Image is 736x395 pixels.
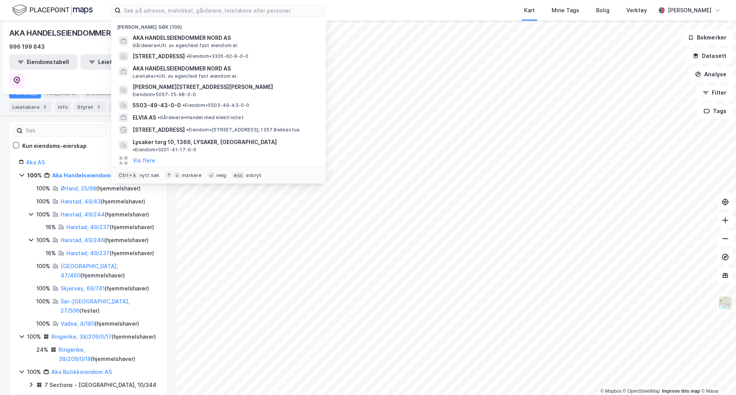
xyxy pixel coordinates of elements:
div: 100% [36,319,50,328]
a: Ringerike, 38/209/0/17 [51,333,112,340]
span: • [158,115,160,120]
div: ( hjemmelshaver ) [61,262,158,280]
div: 100% [36,236,50,245]
div: ( hjemmelshaver ) [61,284,149,293]
div: esc [232,172,244,179]
a: Ørland, 25/98 [61,185,96,192]
div: 2 [95,103,102,111]
div: Kart [524,6,535,15]
span: • [182,102,185,108]
a: Aka Handelseiendommer Nord AS [52,172,145,179]
div: Bolig [596,6,609,15]
span: ELVIA AS [133,113,156,122]
div: 5 [41,103,49,111]
a: Harstad, 49/244 [61,211,105,218]
iframe: Chat Widget [698,358,736,395]
div: ( hjemmelshaver ) [61,197,145,206]
span: [STREET_ADDRESS] [133,125,185,134]
input: Søk [23,125,107,136]
a: Sør-[GEOGRAPHIC_DATA], 27/506 [61,298,130,314]
div: 100% [36,210,50,219]
span: Lysaker torg 10, 1366, LYSAKER, [GEOGRAPHIC_DATA] [133,138,277,147]
div: ( hjemmelshaver ) [61,184,141,193]
div: [PERSON_NAME] [668,6,711,15]
a: Aka Butikkeiendom AS [51,369,112,375]
div: 100% [36,297,50,306]
button: Eiendomstabell [9,54,77,70]
span: [STREET_ADDRESS] [133,52,185,61]
a: Harstad, 49/237 [66,224,110,230]
div: AKA HANDELSEIENDOMMER NORD AS [9,27,148,39]
span: AKA HANDELSEIENDOMMER NORD AS [133,33,317,43]
a: Ringerike, 38/209/0/18 [59,346,91,362]
a: Harstad, 49/237 [66,250,110,256]
div: 100% [27,171,42,180]
div: [PERSON_NAME] søk (100) [111,18,326,32]
button: Datasett [686,48,733,64]
button: Leietakertabell [80,54,149,70]
span: Eiendom • 3326-62-9-0-0 [186,53,248,59]
div: nytt søk [140,172,160,179]
div: ( hjemmelshaver ) [61,319,139,328]
a: Improve this map [662,388,700,394]
div: 7 Sections - [GEOGRAPHIC_DATA], 10/344 [44,380,156,390]
div: 100% [27,332,41,341]
span: • [186,53,189,59]
a: [GEOGRAPHIC_DATA], 47/460 [61,263,118,279]
div: velg [216,172,227,179]
div: ( hjemmelshaver ) [61,210,149,219]
button: Vis flere [133,156,155,165]
div: ( fester ) [61,297,158,315]
img: logo.f888ab2527a4732fd821a326f86c7f29.svg [12,3,93,17]
div: 16% [46,249,56,258]
span: Eiendom • 5057-25-98-0-0 [133,92,196,98]
span: Leietaker • Utl. av egen/leid fast eiendom el. [133,73,238,79]
div: 100% [27,367,41,377]
a: Harstad, 49/43 [61,198,101,205]
div: Kun eiendoms-eierskap [22,141,87,151]
span: • [133,147,135,152]
div: 100% [36,197,50,206]
input: Søk på adresse, matrikkel, gårdeiere, leietakere eller personer [121,5,325,16]
div: avbryt [246,172,261,179]
div: 100% [36,262,50,271]
div: Info [55,102,71,112]
div: Mine Tags [552,6,579,15]
div: ( hjemmelshaver ) [61,236,149,245]
button: Bokmerker [681,30,733,45]
span: Eiendom • 5503-49-43-0-0 [182,102,250,108]
span: AKA HANDELSEIENDOMMER NORD AS [133,64,317,73]
img: Z [718,296,733,310]
div: 996 199 843 [9,42,45,51]
div: 100% [36,184,50,193]
a: Mapbox [600,388,621,394]
span: [PERSON_NAME][STREET_ADDRESS][PERSON_NAME] [133,82,317,92]
div: markere [182,172,202,179]
div: Styret [74,102,105,112]
button: Analyse [688,67,733,82]
div: 24% [36,345,48,354]
div: Transaksjoner [108,102,161,112]
span: Eiendom • 3201-41-17-0-0 [133,147,197,153]
span: 5503-49-43-0-0 [133,101,181,110]
a: Vadsø, 8/180 [61,320,95,327]
div: Ctrl + k [117,172,138,179]
div: ( hjemmelshaver ) [66,223,154,232]
span: Gårdeiere • Utl. av egen/leid fast eiendom el. [133,43,238,49]
div: 100% [36,284,50,293]
div: Verktøy [626,6,647,15]
span: • [186,127,189,133]
div: ( hjemmelshaver ) [59,345,158,364]
button: Tags [697,103,733,119]
a: Skjervøy, 69/741 [61,285,105,292]
span: Eiendom • [STREET_ADDRESS], 1357 Bekkestua [186,127,299,133]
div: 16% [46,223,56,232]
div: Kontrollprogram for chat [698,358,736,395]
span: Gårdeiere • Handel med elektrisitet [158,115,244,121]
div: ( hjemmelshaver ) [66,249,154,258]
div: Leietakere [9,102,52,112]
div: ( hjemmelshaver ) [51,332,156,341]
a: Aka AS [26,159,45,166]
a: Harstad, 49/246 [61,237,104,243]
button: Filter [696,85,733,100]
